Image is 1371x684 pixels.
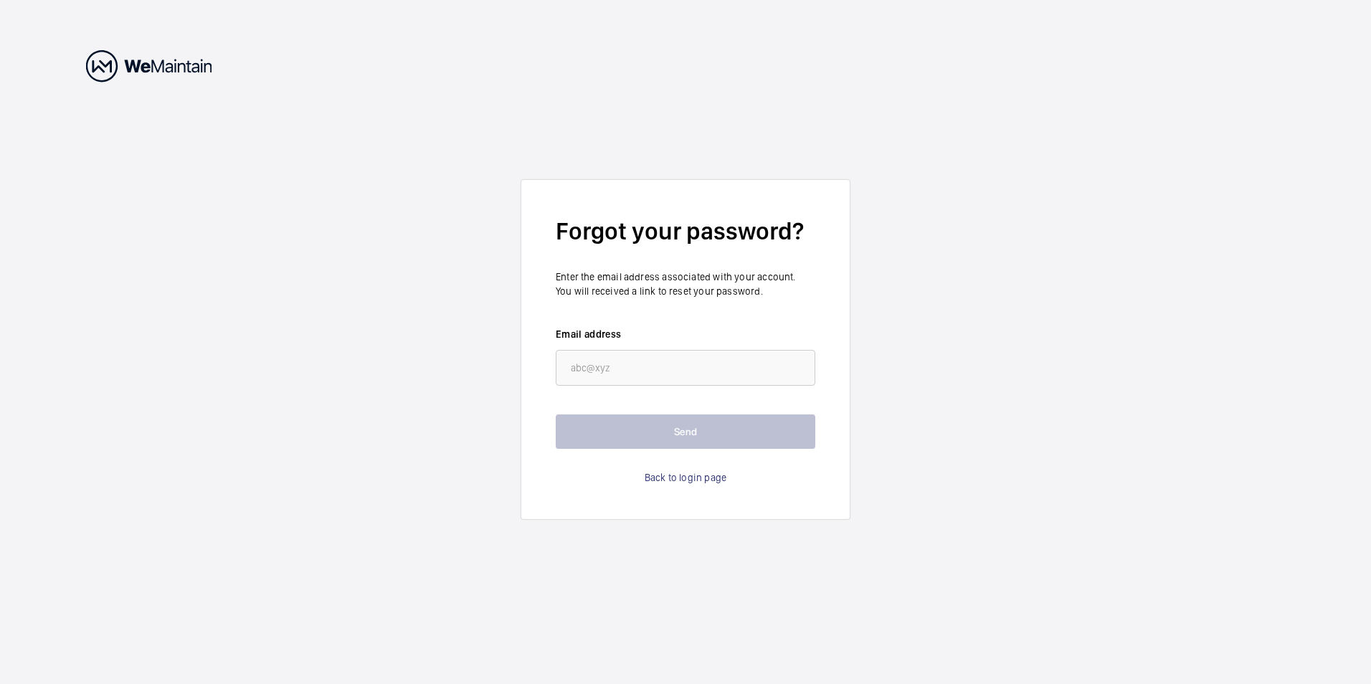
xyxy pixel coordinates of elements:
p: Enter the email address associated with your account. You will received a link to reset your pass... [556,270,815,298]
a: Back to login page [645,470,726,485]
button: Send [556,414,815,449]
h2: Forgot your password? [556,214,815,248]
input: abc@xyz [556,350,815,386]
label: Email address [556,327,815,341]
